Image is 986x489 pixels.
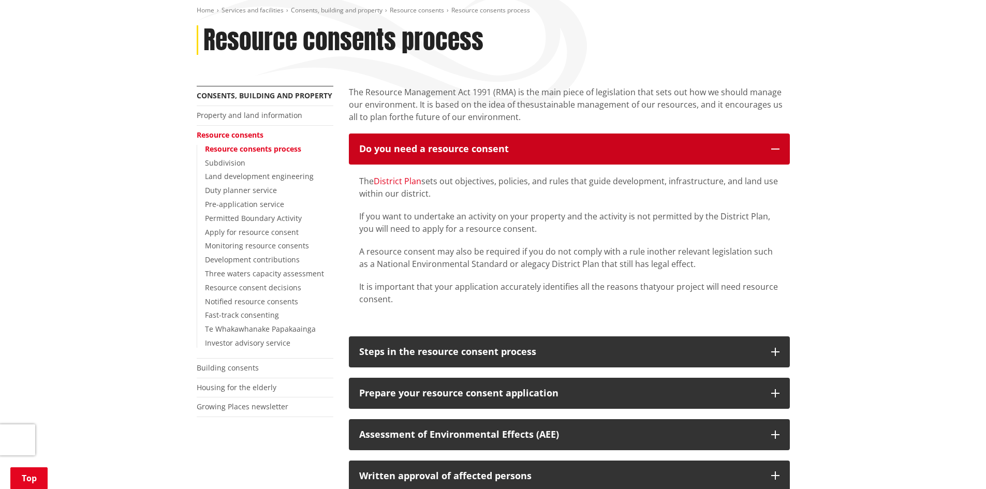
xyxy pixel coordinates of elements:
div: Do you need a resource consent [359,144,761,154]
button: Steps in the resource consent process [349,336,790,367]
a: Top [10,467,48,489]
h1: Resource consents process [203,25,483,55]
button: Do you need a resource consent [349,134,790,165]
div: Written approval of affected persons [359,471,761,481]
a: Growing Places newsletter [197,402,288,411]
a: Property and land information [197,110,302,120]
a: Building consents [197,363,259,373]
a: Resource consents process [205,144,301,154]
a: Notified resource consents [205,297,298,306]
span: Resource consents process [451,6,530,14]
a: Housing for the elderly [197,382,276,392]
a: Resource consent decisions [205,283,301,292]
p: The Resource Management Act 1991 (RMA) is the main piece of legislation that sets out how we shou... [349,86,790,123]
iframe: Messenger Launcher [938,446,976,483]
p: A resource consent may also be required if you do not comply with a rule inother relevant legisla... [359,245,779,270]
a: Investor advisory service [205,338,290,348]
a: Land development engineering [205,171,314,181]
button: Prepare your resource consent application [349,378,790,409]
p: If you want to undertake an activity on your property and the activity is not permitted by the Di... [359,210,779,235]
p: It is important that your application accurately identifies all the reasons thatyour project will... [359,280,779,305]
a: Home [197,6,214,14]
a: Resource consents [197,130,263,140]
a: Three waters capacity assessment [205,269,324,278]
nav: breadcrumb [197,6,790,15]
a: Services and facilities [222,6,284,14]
a: Pre-application service [205,199,284,209]
a: Fast-track consenting [205,310,279,320]
a: District Plan [374,175,421,187]
a: Resource consents [390,6,444,14]
a: Monitoring resource consents [205,241,309,250]
div: Prepare your resource consent application [359,388,761,398]
a: Consents, building and property [197,91,332,100]
a: Subdivision [205,158,245,168]
a: Te Whakawhanake Papakaainga [205,324,316,334]
button: Assessment of Environmental Effects (AEE) [349,419,790,450]
a: Consents, building and property [291,6,382,14]
div: Steps in the resource consent process [359,347,761,357]
p: The sets out objectives, policies, and rules that guide development, infrastructure, and land use... [359,175,779,200]
a: Permitted Boundary Activity [205,213,302,223]
a: Apply for resource consent [205,227,299,237]
a: Duty planner service [205,185,277,195]
div: Assessment of Environmental Effects (AEE) [359,429,761,440]
a: Development contributions [205,255,300,264]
